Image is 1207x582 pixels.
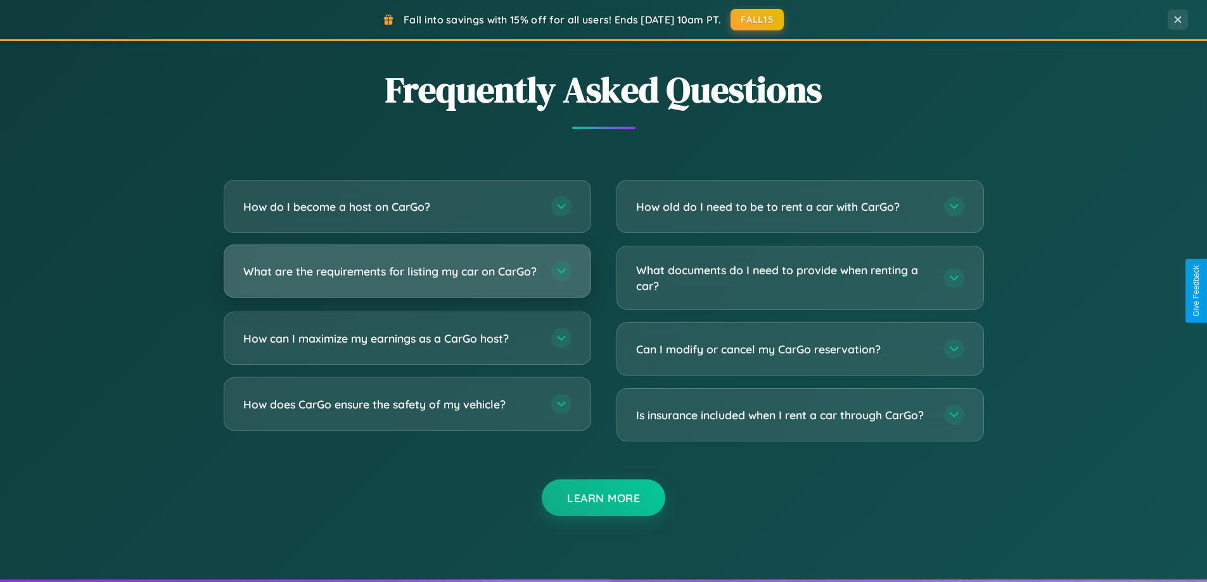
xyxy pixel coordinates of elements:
[636,262,931,293] h3: What documents do I need to provide when renting a car?
[636,407,931,423] h3: Is insurance included when I rent a car through CarGo?
[731,9,784,30] button: FALL15
[224,65,984,114] h2: Frequently Asked Questions
[243,331,539,346] h3: How can I maximize my earnings as a CarGo host?
[636,199,931,215] h3: How old do I need to be to rent a car with CarGo?
[1192,265,1201,317] div: Give Feedback
[243,396,539,412] h3: How does CarGo ensure the safety of my vehicle?
[243,199,539,215] h3: How do I become a host on CarGo?
[542,479,665,516] button: Learn More
[243,263,539,279] h3: What are the requirements for listing my car on CarGo?
[404,13,721,26] span: Fall into savings with 15% off for all users! Ends [DATE] 10am PT.
[636,341,931,357] h3: Can I modify or cancel my CarGo reservation?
